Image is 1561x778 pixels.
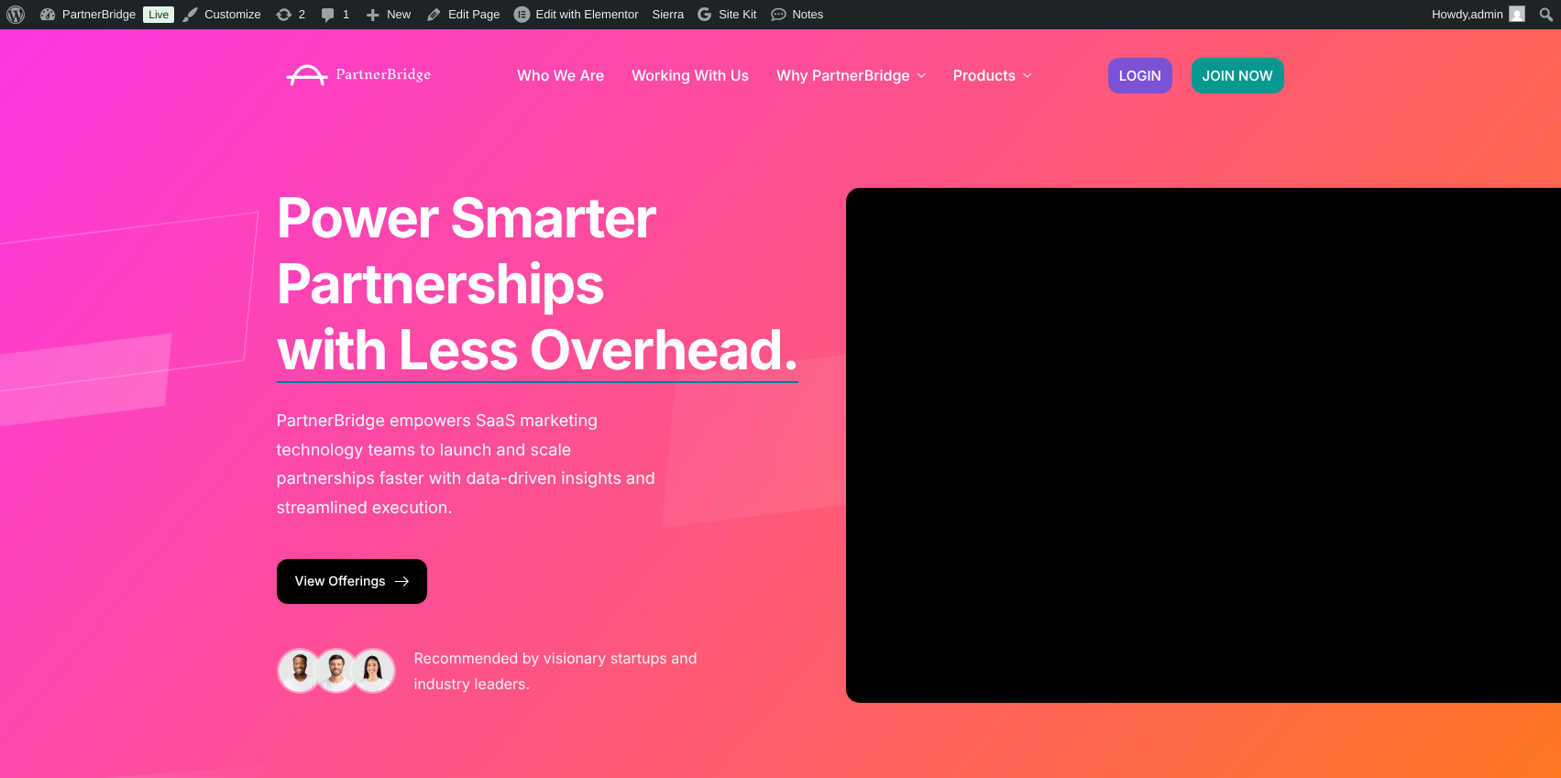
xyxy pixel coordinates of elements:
[1471,7,1503,21] span: admin
[277,317,799,383] b: with Less Overhead.
[719,7,756,21] span: Site Kit
[1119,69,1161,82] span: LOGIN
[776,68,926,82] a: Why PartnerBridge
[632,68,749,82] a: Working With Us
[277,407,662,522] p: PartnerBridge empowers SaaS marketing technology teams to launch and scale partnerships faster wi...
[1203,69,1273,82] span: JOIN NOW
[143,6,174,23] a: Live
[1108,58,1172,93] a: LOGIN
[414,645,701,696] p: Recommended by visionary startups and industry leaders.
[953,68,1031,82] a: Products
[1192,58,1284,93] a: JOIN NOW
[277,559,427,604] a: View Offerings
[295,575,386,588] span: View Offerings
[517,68,604,82] a: Who We Are
[277,185,656,317] span: Power Smarter Partnerships
[536,7,639,21] span: Edit with Elementor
